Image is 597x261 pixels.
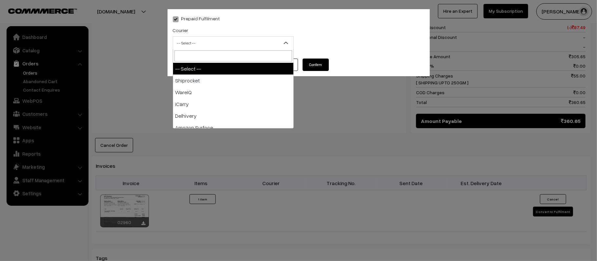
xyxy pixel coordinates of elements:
[173,98,293,110] li: iCarry
[173,27,189,34] label: Courier
[303,59,329,71] button: Confirm
[173,63,293,75] li: -- Select --
[173,37,293,49] span: -- Select --
[173,110,293,122] li: Delhivery
[173,15,220,22] label: Prepaid Fulfilment
[173,36,294,49] span: -- Select --
[173,86,293,98] li: WareIQ
[173,75,293,86] li: Shiprocket
[173,122,293,133] li: Amazon Surface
